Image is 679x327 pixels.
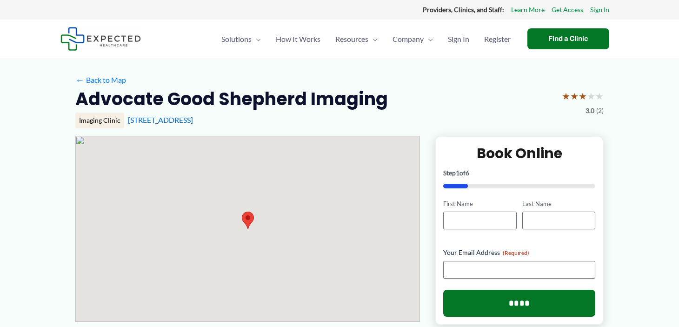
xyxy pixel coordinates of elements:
span: Menu Toggle [368,23,378,55]
span: 1 [456,169,459,177]
span: ★ [579,87,587,105]
span: How It Works [276,23,320,55]
span: ★ [587,87,595,105]
div: Imaging Clinic [75,113,124,128]
p: Step of [443,170,595,176]
a: Get Access [552,4,583,16]
nav: Primary Site Navigation [214,23,518,55]
span: Register [484,23,511,55]
span: Menu Toggle [424,23,433,55]
span: ← [75,75,84,84]
span: (2) [596,105,604,117]
h2: Book Online [443,144,595,162]
a: SolutionsMenu Toggle [214,23,268,55]
span: ★ [562,87,570,105]
span: Solutions [221,23,252,55]
a: How It Works [268,23,328,55]
span: ★ [570,87,579,105]
img: Expected Healthcare Logo - side, dark font, small [60,27,141,51]
span: 3.0 [586,105,594,117]
label: First Name [443,200,516,208]
span: Resources [335,23,368,55]
a: Learn More [511,4,545,16]
span: Menu Toggle [252,23,261,55]
span: ★ [595,87,604,105]
a: Find a Clinic [527,28,609,49]
strong: Providers, Clinics, and Staff: [423,6,504,13]
label: Last Name [522,200,595,208]
a: ResourcesMenu Toggle [328,23,385,55]
a: ←Back to Map [75,73,126,87]
a: Sign In [440,23,477,55]
a: CompanyMenu Toggle [385,23,440,55]
span: 6 [466,169,469,177]
h2: Advocate Good Shepherd Imaging [75,87,388,110]
span: (Required) [503,249,529,256]
a: Register [477,23,518,55]
a: Sign In [590,4,609,16]
label: Your Email Address [443,248,595,257]
span: Company [393,23,424,55]
span: Sign In [448,23,469,55]
a: [STREET_ADDRESS] [128,115,193,124]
